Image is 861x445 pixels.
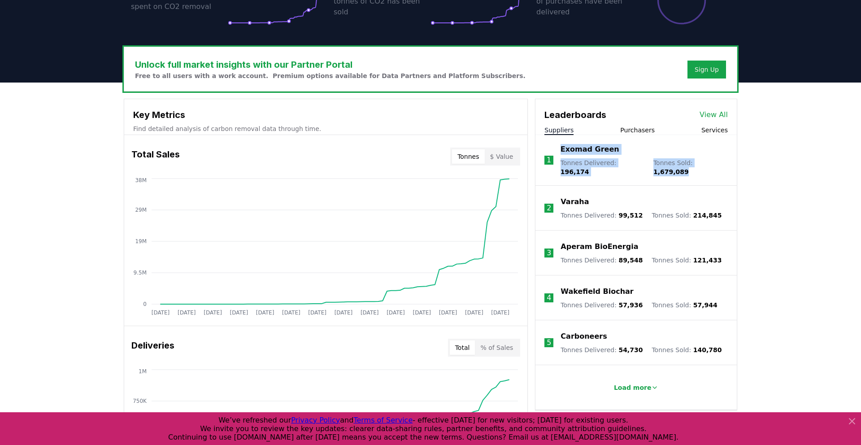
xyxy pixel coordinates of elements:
p: Tonnes Sold : [652,345,722,354]
a: Varaha [561,196,589,207]
tspan: [DATE] [308,310,326,316]
tspan: [DATE] [282,310,300,316]
p: 5 [547,337,551,348]
tspan: 9.5M [134,270,147,276]
p: Tonnes Delivered : [561,211,643,220]
button: Load more [607,379,666,397]
p: Load more [614,383,652,392]
span: 89,548 [618,257,643,264]
p: Tonnes Sold : [652,211,722,220]
tspan: 1M [139,368,147,375]
p: Tonnes Sold : [653,158,728,176]
p: Tonnes Sold : [652,256,722,265]
tspan: [DATE] [361,310,379,316]
button: Tonnes [452,149,484,164]
span: 99,512 [618,212,643,219]
h3: Key Metrics [133,108,518,122]
button: % of Sales [475,340,518,355]
h3: Unlock full market insights with our Partner Portal [135,58,526,71]
button: $ Value [485,149,519,164]
button: Sign Up [687,61,726,79]
p: Tonnes Delivered : [561,256,643,265]
tspan: [DATE] [178,310,196,316]
tspan: [DATE] [152,310,170,316]
p: Tonnes Delivered : [561,345,643,354]
p: 1 [547,155,551,166]
tspan: [DATE] [204,310,222,316]
button: Suppliers [544,126,574,135]
h3: Deliveries [131,339,174,357]
span: 140,780 [693,346,722,353]
tspan: 38M [135,177,147,183]
a: Aperam BioEnergia [561,241,638,252]
p: Tonnes Delivered : [561,158,644,176]
span: 57,936 [618,301,643,309]
tspan: 750K [133,398,147,404]
tspan: 19M [135,238,147,244]
p: Free to all users with a work account. Premium options available for Data Partners and Platform S... [135,71,526,80]
tspan: [DATE] [387,310,405,316]
p: spent on CO2 removal [131,1,228,12]
span: 1,679,089 [653,168,689,175]
p: Find detailed analysis of carbon removal data through time. [133,124,518,133]
button: Services [701,126,728,135]
tspan: [DATE] [491,310,509,316]
h3: Leaderboards [544,108,606,122]
span: 57,944 [693,301,717,309]
p: 2 [547,203,551,214]
tspan: [DATE] [413,310,431,316]
tspan: [DATE] [256,310,274,316]
p: Tonnes Sold : [652,301,717,310]
span: 121,433 [693,257,722,264]
tspan: 0 [143,301,147,307]
p: Tonnes Delivered : [561,301,643,310]
h3: Total Sales [131,148,180,166]
span: 196,174 [561,168,589,175]
span: 54,730 [618,346,643,353]
tspan: [DATE] [465,310,483,316]
span: 214,845 [693,212,722,219]
tspan: 29M [135,207,147,213]
p: 3 [547,248,551,258]
button: Purchasers [620,126,655,135]
p: 4 [547,292,551,303]
tspan: [DATE] [335,310,353,316]
a: Exomad Green [561,144,619,155]
tspan: [DATE] [230,310,248,316]
button: Total [450,340,475,355]
tspan: [DATE] [439,310,457,316]
a: View All [700,109,728,120]
a: Carboneers [561,331,607,342]
a: Wakefield Biochar [561,286,633,297]
a: Sign Up [695,65,719,74]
